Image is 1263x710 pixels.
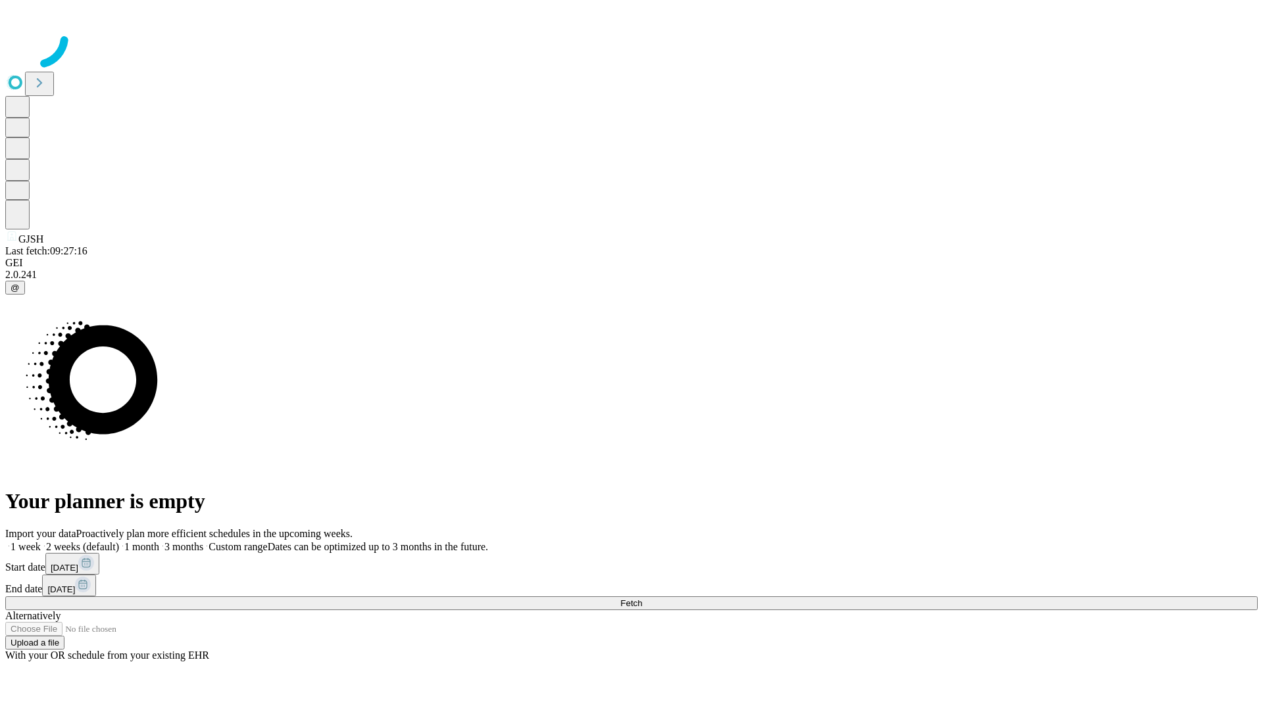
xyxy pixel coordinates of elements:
[124,541,159,552] span: 1 month
[5,281,25,295] button: @
[5,575,1258,596] div: End date
[11,541,41,552] span: 1 week
[209,541,267,552] span: Custom range
[5,636,64,650] button: Upload a file
[45,553,99,575] button: [DATE]
[5,610,61,621] span: Alternatively
[5,269,1258,281] div: 2.0.241
[5,553,1258,575] div: Start date
[5,245,87,256] span: Last fetch: 09:27:16
[5,596,1258,610] button: Fetch
[164,541,203,552] span: 3 months
[268,541,488,552] span: Dates can be optimized up to 3 months in the future.
[5,528,76,539] span: Import your data
[76,528,353,539] span: Proactively plan more efficient schedules in the upcoming weeks.
[5,650,209,661] span: With your OR schedule from your existing EHR
[42,575,96,596] button: [DATE]
[5,257,1258,269] div: GEI
[46,541,119,552] span: 2 weeks (default)
[51,563,78,573] span: [DATE]
[5,489,1258,513] h1: Your planner is empty
[620,598,642,608] span: Fetch
[18,233,43,245] span: GJSH
[11,283,20,293] span: @
[47,584,75,594] span: [DATE]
